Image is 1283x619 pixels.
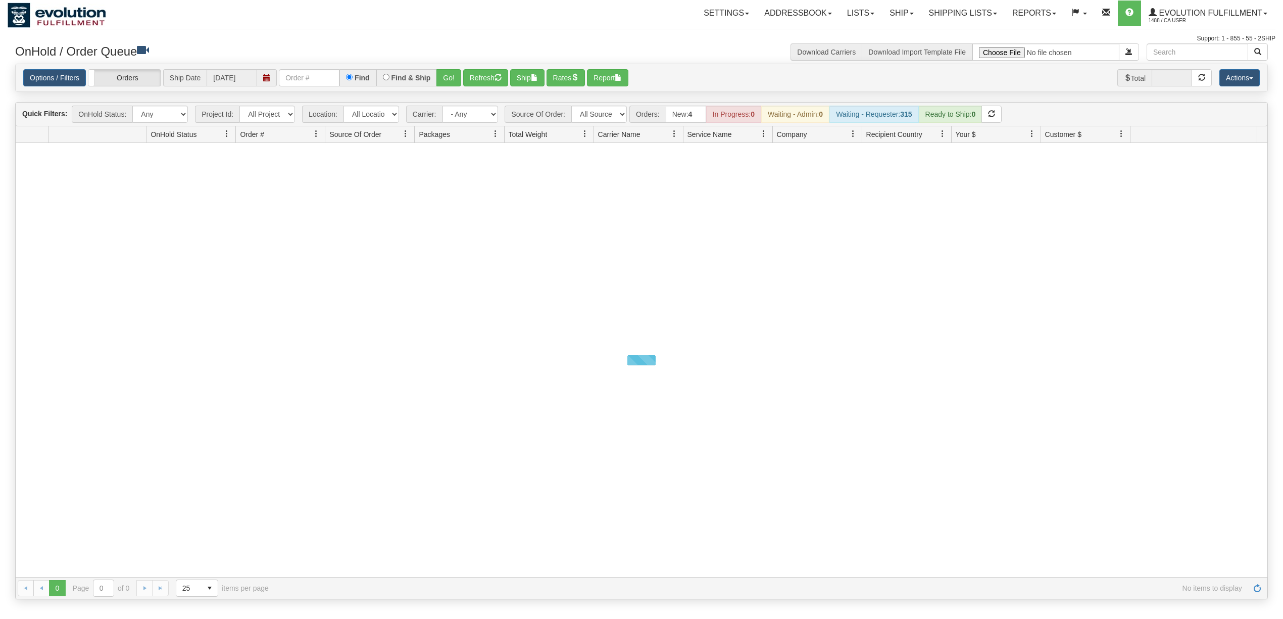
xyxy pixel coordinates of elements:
span: OnHold Status [151,129,196,139]
input: Order # [279,69,339,86]
div: Waiting - Admin: [761,106,829,123]
a: Order # filter column settings [308,125,325,142]
label: Find & Ship [391,74,431,81]
a: Carrier Name filter column settings [666,125,683,142]
span: items per page [176,580,269,597]
a: Reports [1005,1,1064,26]
button: Ship [510,69,545,86]
a: Refresh [1249,580,1265,596]
strong: 4 [688,110,693,118]
span: Project Id: [195,106,239,123]
span: Ship Date [163,69,207,86]
span: Customer $ [1045,129,1081,139]
strong: 315 [900,110,912,118]
a: Company filter column settings [845,125,862,142]
button: Go! [436,69,461,86]
span: Page sizes drop down [176,580,218,597]
div: Ready to Ship: [919,106,982,123]
span: Your $ [956,129,976,139]
button: Report [587,69,628,86]
label: Orders [88,70,161,86]
div: grid toolbar [16,103,1267,126]
span: Source Of Order [329,129,381,139]
a: Shipping lists [921,1,1005,26]
span: No items to display [283,584,1242,592]
input: Search [1147,43,1248,61]
span: Company [777,129,807,139]
a: Source Of Order filter column settings [397,125,414,142]
a: Download Carriers [797,48,856,56]
div: Support: 1 - 855 - 55 - 2SHIP [8,34,1275,43]
button: Refresh [463,69,508,86]
span: 25 [182,583,195,593]
span: Total Weight [509,129,548,139]
a: Your $ filter column settings [1023,125,1041,142]
span: Page 0 [49,580,65,596]
span: Location: [302,106,343,123]
a: Evolution Fulfillment 1488 / CA User [1141,1,1275,26]
span: Page of 0 [73,580,130,597]
a: Service Name filter column settings [755,125,772,142]
a: Lists [840,1,882,26]
span: Evolution Fulfillment [1157,9,1262,17]
span: Source Of Order: [505,106,571,123]
a: Ship [882,1,921,26]
span: Order # [240,129,264,139]
a: Packages filter column settings [487,125,504,142]
span: OnHold Status: [72,106,132,123]
a: Addressbook [757,1,840,26]
button: Rates [547,69,585,86]
label: Find [355,74,370,81]
span: Packages [419,129,450,139]
strong: 0 [751,110,755,118]
a: Options / Filters [23,69,86,86]
span: Total [1117,69,1152,86]
span: Carrier: [406,106,442,123]
strong: 0 [819,110,823,118]
button: Search [1248,43,1268,61]
a: Download Import Template File [868,48,966,56]
span: Service Name [687,129,732,139]
a: Total Weight filter column settings [576,125,594,142]
div: In Progress: [706,106,761,123]
span: 1488 / CA User [1149,16,1224,26]
img: logo1488.jpg [8,3,106,28]
span: Orders: [629,106,666,123]
a: Recipient Country filter column settings [934,125,951,142]
label: Quick Filters: [22,109,67,119]
span: select [202,580,218,596]
h3: OnHold / Order Queue [15,43,634,58]
span: Recipient Country [866,129,922,139]
a: Settings [696,1,757,26]
span: Carrier Name [598,129,640,139]
strong: 0 [971,110,975,118]
div: Waiting - Requester: [829,106,918,123]
button: Actions [1219,69,1260,86]
div: New: [666,106,706,123]
input: Import [972,43,1119,61]
a: OnHold Status filter column settings [218,125,235,142]
a: Customer $ filter column settings [1113,125,1130,142]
